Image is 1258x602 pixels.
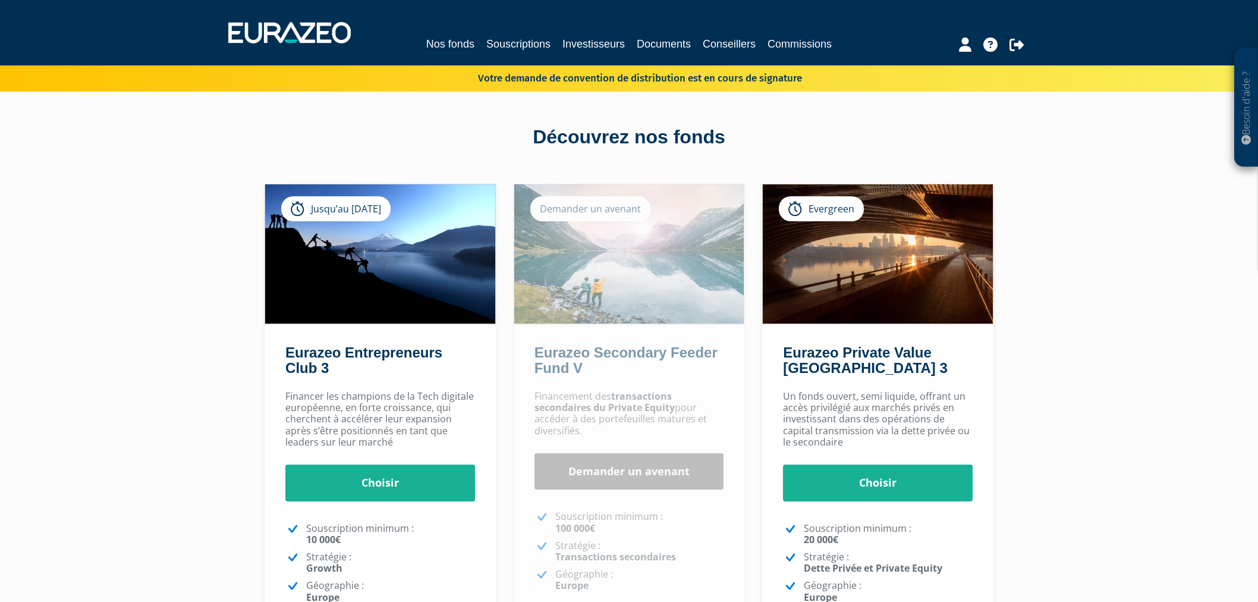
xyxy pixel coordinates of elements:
[426,36,474,54] a: Nos fonds
[703,36,756,52] a: Conseillers
[555,550,676,563] strong: Transactions secondaires
[285,465,475,501] a: Choisir
[228,22,351,43] img: 1732889491-logotype_eurazeo_blanc_rvb.png
[534,390,675,414] strong: transactions secondaires du Private Equity
[306,533,341,546] strong: 10 000€
[783,344,947,376] a: Eurazeo Private Value [GEOGRAPHIC_DATA] 3
[804,533,838,546] strong: 20 000€
[555,579,589,592] strong: Europe
[534,391,724,437] p: Financement des pour accéder à des portefeuilles matures et diversifiés.
[783,391,973,448] p: Un fonds ouvert, semi liquide, offrant un accès privilégié aux marchés privés en investissant dan...
[804,523,973,545] p: Souscription minimum :
[306,551,475,574] p: Stratégie :
[486,36,551,52] a: Souscriptions
[562,36,625,52] a: Investisseurs
[555,511,724,534] p: Souscription minimum :
[290,124,968,151] div: Découvrez nos fonds
[783,465,973,501] a: Choisir
[804,562,942,575] strong: Dette Privée et Private Equity
[514,184,744,324] img: Eurazeo Secondary Feeder Fund V
[768,36,832,52] a: Commissions
[534,453,724,490] a: Demander un avenant
[763,184,993,324] img: Eurazeo Private Value Europe 3
[555,569,724,591] p: Géographie :
[637,36,691,52] a: Documents
[306,562,342,575] strong: Growth
[555,522,595,535] strong: 100 000€
[1240,54,1253,161] p: Besoin d'aide ?
[285,391,475,448] p: Financer les champions de la Tech digitale européenne, en forte croissance, qui cherchent à accél...
[804,551,973,574] p: Stratégie :
[281,196,391,221] div: Jusqu’au [DATE]
[265,184,495,324] img: Eurazeo Entrepreneurs Club 3
[534,344,718,376] a: Eurazeo Secondary Feeder Fund V
[779,196,864,221] div: Evergreen
[444,68,802,86] p: Votre demande de convention de distribution est en cours de signature
[306,523,475,545] p: Souscription minimum :
[555,540,724,563] p: Stratégie :
[285,344,442,376] a: Eurazeo Entrepreneurs Club 3
[530,196,650,221] div: Demander un avenant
